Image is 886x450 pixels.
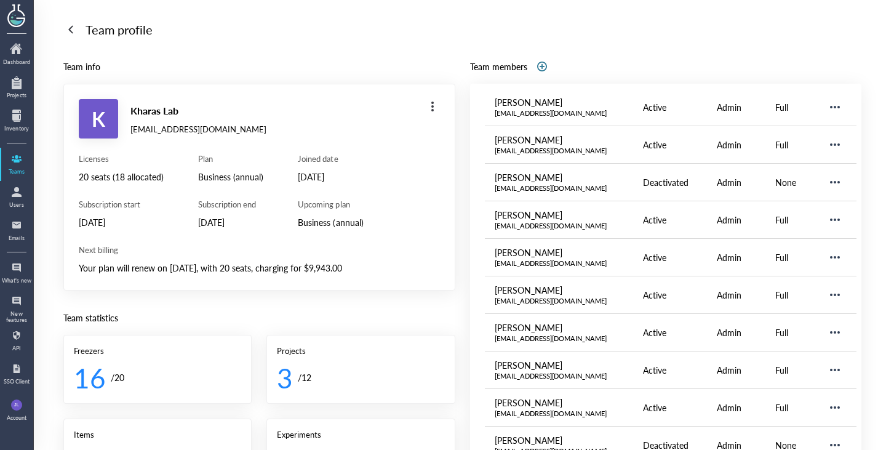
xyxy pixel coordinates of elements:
[63,310,455,325] div: Team statistics
[1,278,32,284] div: What's new
[765,314,818,352] td: Full
[1,235,32,241] div: Emails
[92,99,105,139] span: K
[1,169,32,175] div: Teams
[495,221,624,231] div: [EMAIL_ADDRESS][DOMAIN_NAME]
[707,89,765,126] td: Admin
[1,345,32,352] div: API
[495,321,624,334] div: [PERSON_NAME]
[1,39,32,70] a: Dashboard
[707,126,765,164] td: Admin
[1,379,32,385] div: SSO Client
[198,169,263,184] div: Business (annual)
[633,276,707,314] td: Active
[1,182,32,213] a: Users
[495,183,624,193] div: [EMAIL_ADDRESS][DOMAIN_NAME]
[633,239,707,276] td: Active
[277,345,444,356] div: Projects
[74,345,241,356] div: Freezers
[765,276,818,314] td: Full
[495,371,624,381] div: [EMAIL_ADDRESS][DOMAIN_NAME]
[198,199,263,210] div: Subscription end
[130,103,266,119] div: Kharas Lab
[495,246,624,259] div: [PERSON_NAME]
[1,126,32,132] div: Inventory
[198,215,263,230] div: [DATE]
[765,201,818,239] td: Full
[1,311,32,324] div: New features
[495,171,624,183] div: [PERSON_NAME]
[1,202,32,208] div: Users
[633,201,707,239] td: Active
[707,164,765,201] td: Admin
[79,169,164,184] div: 20 seats (18 allocated)
[1,359,32,390] a: SSO Client
[495,209,624,221] div: [PERSON_NAME]
[79,260,440,275] div: Your plan will renew on [DATE], with 20 seats, charging for $9,943.00
[495,396,624,409] div: [PERSON_NAME]
[74,429,241,440] div: Items
[495,284,624,296] div: [PERSON_NAME]
[633,126,707,164] td: Active
[79,153,164,164] div: Licenses
[495,108,624,118] div: [EMAIL_ADDRESS][DOMAIN_NAME]
[633,314,707,352] td: Active
[707,352,765,389] td: Admin
[495,359,624,371] div: [PERSON_NAME]
[765,352,818,389] td: Full
[74,361,106,393] div: 16
[79,199,164,210] div: Subscription start
[63,20,861,39] a: Team profile
[130,124,266,135] div: [EMAIL_ADDRESS][DOMAIN_NAME]
[1,73,32,103] a: Projects
[198,153,263,164] div: Plan
[495,296,624,306] div: [EMAIL_ADDRESS][DOMAIN_NAME]
[470,60,527,73] div: Team members
[1,92,32,98] div: Projects
[1,215,32,246] a: Emails
[765,164,818,201] td: None
[495,134,624,146] div: [PERSON_NAME]
[79,215,164,230] div: [DATE]
[765,126,818,164] td: Full
[633,352,707,389] td: Active
[277,429,444,440] div: Experiments
[765,239,818,276] td: Full
[79,244,440,255] div: Next billing
[14,400,19,411] span: JL
[707,239,765,276] td: Admin
[1,291,32,323] a: New features
[633,89,707,126] td: Active
[298,169,363,184] div: [DATE]
[633,164,707,201] td: Deactivated
[1,59,32,65] div: Dashboard
[63,59,455,74] div: Team info
[298,215,363,230] div: Business (annual)
[495,334,624,344] div: [EMAIL_ADDRESS][DOMAIN_NAME]
[495,146,624,156] div: [EMAIL_ADDRESS][DOMAIN_NAME]
[707,314,765,352] td: Admin
[1,326,32,356] a: API
[707,389,765,427] td: Admin
[111,370,124,385] div: / 20
[707,201,765,239] td: Admin
[1,149,32,180] a: Teams
[495,259,624,268] div: [EMAIL_ADDRESS][DOMAIN_NAME]
[298,199,363,210] div: Upcoming plan
[765,89,818,126] td: Full
[7,415,26,421] div: Account
[1,106,32,137] a: Inventory
[86,20,153,39] div: Team profile
[765,389,818,427] td: Full
[298,153,363,164] div: Joined date
[495,409,624,419] div: [EMAIL_ADDRESS][DOMAIN_NAME]
[495,434,624,446] div: [PERSON_NAME]
[633,389,707,427] td: Active
[1,258,32,289] a: What's new
[298,370,311,385] div: / 12
[495,96,624,108] div: [PERSON_NAME]
[707,276,765,314] td: Admin
[277,361,293,393] div: 3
